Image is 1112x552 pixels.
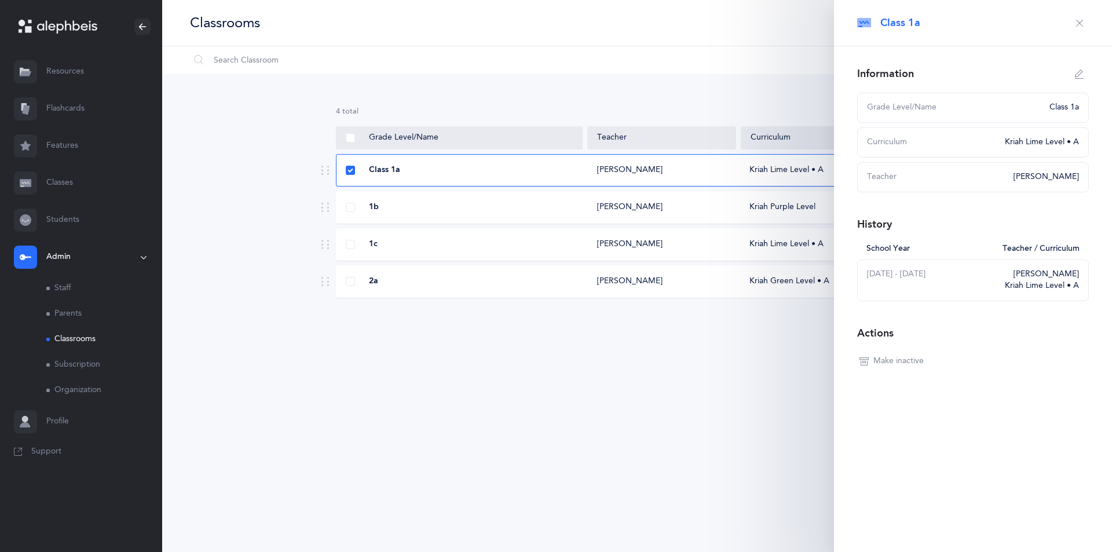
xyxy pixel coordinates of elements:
[189,46,854,74] input: Search Classroom
[369,202,379,213] span: 1b
[346,132,573,144] div: Grade Level/Name
[867,171,1007,183] div: Teacher
[867,137,998,148] div: Curriculum
[46,378,162,403] a: Organization
[857,67,914,81] div: Information
[597,202,663,213] div: [PERSON_NAME]
[857,217,892,232] div: History
[369,276,378,287] span: 2a
[597,164,663,176] div: [PERSON_NAME]
[740,239,938,250] div: Kriah Lime Level • A
[46,327,162,352] a: Classrooms
[46,301,162,327] a: Parents
[1005,280,1079,292] div: Kriah Lime Level • A
[740,276,938,287] div: Kriah Green Level • A
[857,326,894,341] div: Actions
[867,102,1042,114] div: Grade Level/Name
[1014,171,1079,183] div: [PERSON_NAME]
[740,164,938,176] div: Kriah Lime Level • A
[998,137,1079,148] div: Kriah Lime Level • A
[1042,102,1079,114] div: Class 1a
[1005,269,1079,280] div: [PERSON_NAME]
[866,243,996,255] div: School Year
[996,243,1080,255] div: Teacher / Curriculum
[751,132,928,144] div: Curriculum
[369,164,400,176] span: Class 1a
[46,352,162,378] a: Subscription
[857,352,926,371] button: Make inactive
[342,107,359,115] span: total
[31,446,61,458] span: Support
[597,239,663,250] div: [PERSON_NAME]
[46,276,162,301] a: Staff
[880,16,920,30] span: Class 1a
[597,276,663,287] div: [PERSON_NAME]
[597,132,726,144] div: Teacher
[867,269,998,292] div: [DATE] - [DATE]
[190,13,260,32] div: Classrooms
[336,107,938,117] div: 4
[873,356,924,367] span: Make inactive
[740,202,938,213] div: Kriah Purple Level
[369,239,378,250] span: 1c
